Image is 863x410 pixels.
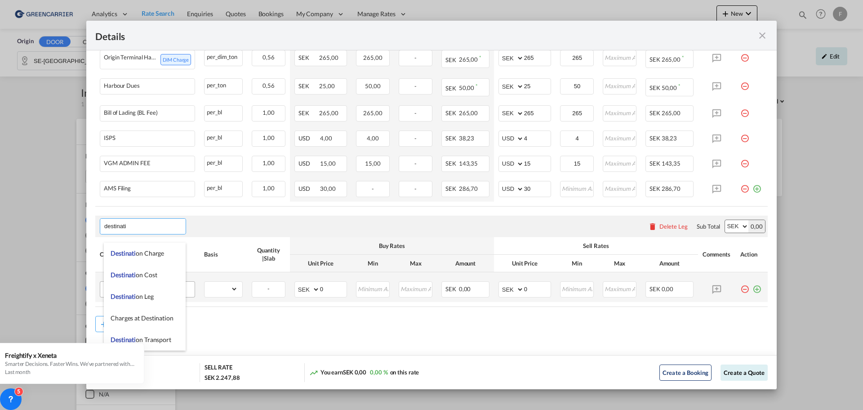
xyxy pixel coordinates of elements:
[740,281,749,290] md-icon: icon-minus-circle-outline red-400-fg pt-7
[445,109,458,117] span: SEK
[445,85,458,92] span: SEK
[740,105,749,114] md-icon: icon-minus-circle-outline red-400-fg pt-7
[649,160,660,167] span: SEK
[205,363,232,374] div: SELL RATE
[104,109,158,116] div: Bill of Lading (BL Fee)
[111,336,171,343] span: on Transport
[111,249,164,257] span: on Charge
[598,255,641,272] th: Max
[298,160,319,167] span: USD
[604,156,636,170] input: Maximum Amount
[370,369,387,376] span: 0,00 %
[752,181,761,190] md-icon: icon-plus-circle-outline green-400-fg
[298,82,318,90] span: SEK
[99,320,108,329] md-icon: icon-plus md-link-fg s20
[414,54,417,61] span: -
[262,82,275,89] span: 0,56
[459,285,471,293] span: 0,00
[252,246,285,262] div: Quantity | Slab
[95,316,135,332] button: Add Leg
[298,109,318,117] span: SEK
[649,285,660,293] span: SEK
[445,135,458,142] span: SEK
[294,242,489,250] div: Buy Rates
[104,54,158,65] div: Origin Terminal Handling Charge
[104,185,131,192] div: AMS Filing
[205,181,242,193] div: per_bl
[524,156,551,170] input: 15
[459,160,478,167] span: 143,35
[298,185,319,192] span: USD
[459,85,475,92] span: 50,00
[648,223,688,230] button: Delete Leg
[697,222,720,230] div: Sub Total
[721,365,768,381] button: Create a Quote
[111,271,136,279] span: Destinati
[363,54,382,61] span: 265,00
[351,255,394,272] th: Min
[394,255,437,272] th: Max
[524,131,551,144] input: 4
[309,368,419,378] div: You earn on this rate
[104,220,186,233] input: Leg Name
[319,82,335,90] span: 25,00
[648,222,657,231] md-icon: icon-delete
[649,56,660,63] span: SEK
[459,56,478,63] span: 265,00
[437,255,494,272] th: Amount
[556,255,598,272] th: Min
[748,220,765,233] div: 0,00
[111,271,157,279] span: on Cost
[262,185,275,192] span: 1,00
[641,255,698,272] th: Amount
[740,50,749,59] md-icon: icon-minus-circle-outline red-400-fg pt-7
[561,181,593,195] input: Minimum Amount
[320,282,347,295] input: 0
[604,131,636,144] input: Maximum Amount
[524,79,551,92] input: 25
[494,255,556,272] th: Unit Price
[298,135,319,142] span: USD
[445,185,458,192] span: SEK
[343,369,366,376] span: SEK 0,00
[604,106,636,119] input: Maximum Amount
[414,82,417,90] span: -
[414,160,417,167] span: -
[736,237,768,272] th: Action
[309,368,318,377] md-icon: icon-trending-up
[365,82,381,90] span: 50,00
[414,185,417,192] span: -
[320,160,336,167] span: 15,00
[476,83,477,89] sup: Minimum amount
[498,242,694,250] div: Sell Rates
[459,185,478,192] span: 286,70
[524,282,551,295] input: 0
[205,374,240,382] div: SEK 2.247,88
[262,54,275,61] span: 0,56
[561,156,593,170] input: Minimum Amount
[561,282,593,295] input: Minimum Amount
[363,109,382,117] span: 265,00
[111,249,136,257] span: Destinati
[561,79,593,92] input: Minimum Amount
[682,54,684,60] sup: Minimum amount
[757,30,768,41] md-icon: icon-close fg-AAA8AD m-0 cursor
[298,54,318,61] span: SEK
[524,106,551,119] input: 265
[649,135,660,142] span: SEK
[205,156,242,167] div: per_bl
[740,181,749,190] md-icon: icon-minus-circle-outline red-400-fg pt-7
[205,131,242,142] div: per_bl
[561,50,593,64] input: Minimum Amount
[400,282,432,295] input: Maximum Amount
[111,314,173,322] span: Charges at Destination
[319,54,338,61] span: 265,00
[479,54,481,60] sup: Minimum amount
[104,160,151,167] div: VGM ADMIN FEE
[414,135,417,142] span: -
[290,255,351,272] th: Unit Price
[365,160,381,167] span: 15,00
[524,181,551,195] input: 30
[357,282,389,295] input: Minimum Amount
[740,131,749,140] md-icon: icon-minus-circle-outline red-400-fg pt-7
